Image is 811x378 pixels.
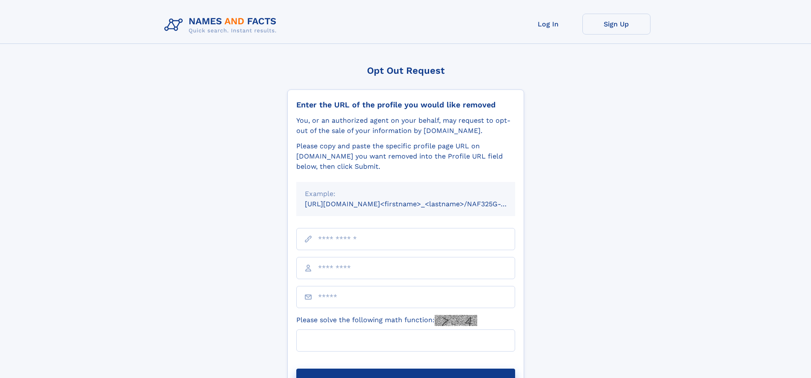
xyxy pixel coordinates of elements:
[161,14,284,37] img: Logo Names and Facts
[296,115,515,136] div: You, or an authorized agent on your behalf, may request to opt-out of the sale of your informatio...
[305,200,531,208] small: [URL][DOMAIN_NAME]<firstname>_<lastname>/NAF325G-xxxxxxxx
[287,65,524,76] div: Opt Out Request
[514,14,582,35] a: Log In
[296,315,477,326] label: Please solve the following math function:
[296,100,515,110] div: Enter the URL of the profile you would like removed
[296,141,515,172] div: Please copy and paste the specific profile page URL on [DOMAIN_NAME] you want removed into the Pr...
[582,14,651,35] a: Sign Up
[305,189,507,199] div: Example:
